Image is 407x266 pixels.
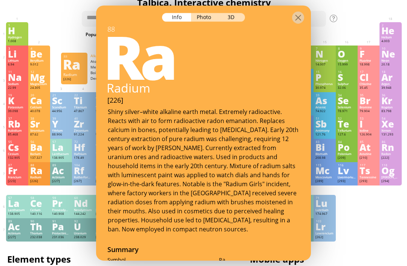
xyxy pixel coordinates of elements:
[8,235,26,240] div: [227]
[8,212,26,216] div: 138.905
[8,50,26,58] div: Li
[316,93,334,97] div: 33
[381,120,399,128] div: Xe
[338,120,356,128] div: Te
[52,231,70,235] div: Protactinium
[382,23,399,27] div: 2
[360,62,378,67] div: 18.998
[30,120,48,128] div: Sr
[74,212,92,216] div: 144.242
[30,208,48,212] div: Cerium
[315,132,334,137] div: 121.76
[315,208,334,212] div: Lutetium
[381,50,399,58] div: Ne
[338,140,356,144] div: 84
[8,179,26,184] div: [223]
[315,105,334,109] div: Arsenic
[74,231,92,235] div: Uranium
[74,105,92,109] div: Titanium
[52,235,70,240] div: 231.036
[108,107,300,233] div: Shiny silver–white alkaline earth metal. Extremely radioactive. Reacts with air to form radioacti...
[382,117,399,120] div: 54
[338,175,356,179] div: Livermorium
[30,199,48,207] div: Ce
[8,231,26,235] div: Actinium
[315,179,334,184] div: [289]
[381,129,399,132] div: Xenon
[8,26,26,35] div: H
[360,117,378,120] div: 53
[52,156,70,160] div: 138.905
[218,13,245,21] div: 3D
[338,96,356,105] div: Se
[8,120,26,128] div: Rb
[381,82,399,86] div: Argon
[30,222,48,231] div: Th
[360,156,378,160] div: [210]
[8,70,26,74] div: 11
[360,47,378,50] div: 9
[90,65,121,70] div: Melting point
[86,30,114,41] div: Popular:
[315,86,334,90] div: 30.974
[52,140,70,144] div: 57
[74,199,92,207] div: Nd
[52,219,70,223] div: 91
[315,152,334,156] div: Bismuth
[316,196,334,200] div: 71
[74,152,92,156] div: Hafnium
[74,235,92,240] div: 238.029
[52,109,70,114] div: 44.956
[191,13,218,21] div: Photo
[52,222,70,231] div: Pa
[8,62,26,67] div: 6.94
[360,82,378,86] div: Chlorine
[52,212,70,216] div: 140.908
[315,212,334,216] div: 174.967
[360,143,378,151] div: At
[31,117,48,120] div: 38
[8,105,26,109] div: Potassium
[381,26,399,35] div: He
[338,166,356,175] div: Lv
[90,53,151,58] div: Alkaline Earth Metal
[30,175,48,179] div: Radium
[31,140,48,144] div: 56
[360,166,378,175] div: Ts
[52,132,70,137] div: 88.906
[30,143,48,151] div: Ba
[95,79,311,96] div: Radium
[52,208,70,212] div: Praseodymium
[8,59,26,62] div: Lithium
[338,82,356,86] div: Sulphur
[30,50,48,58] div: Be
[8,140,26,144] div: 55
[30,82,48,86] div: Magnesium
[8,23,26,27] div: 1
[315,143,334,151] div: Bi
[30,132,48,137] div: 87.62
[360,105,378,109] div: Bromine
[315,231,334,235] div: Lawrencium
[7,253,211,266] h1: Element types
[315,120,334,128] div: Sb
[381,179,399,184] div: [294]
[360,179,378,184] div: [293]
[8,132,26,137] div: 85.468
[315,109,334,114] div: 74.922
[338,109,356,114] div: 78.971
[52,129,70,132] div: Yttrium
[74,208,92,212] div: Neodymium
[315,62,334,67] div: 14.007
[219,256,300,263] div: Ra
[30,73,48,81] div: Mg
[8,117,26,120] div: 37
[360,129,378,132] div: Iodine
[338,143,356,151] div: Po
[381,73,399,81] div: Ar
[381,105,399,109] div: Krypton
[74,175,92,179] div: Rutherfordium
[90,76,121,81] div: Density
[8,73,26,81] div: Na
[8,175,26,179] div: Francium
